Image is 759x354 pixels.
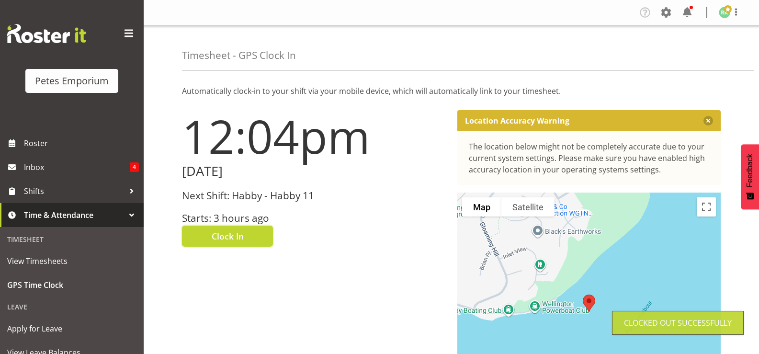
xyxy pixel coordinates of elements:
[2,229,141,249] div: Timesheet
[624,317,732,329] div: Clocked out Successfully
[2,317,141,341] a: Apply for Leave
[182,226,273,247] button: Clock In
[182,164,446,179] h2: [DATE]
[7,24,86,43] img: Rosterit website logo
[469,141,710,175] div: The location below might not be completely accurate due to your current system settings. Please m...
[35,74,109,88] div: Petes Emporium
[7,321,136,336] span: Apply for Leave
[182,213,446,224] h3: Starts: 3 hours ago
[24,184,125,198] span: Shifts
[465,116,569,126] p: Location Accuracy Warning
[741,144,759,209] button: Feedback - Show survey
[501,197,555,217] button: Show satellite imagery
[746,154,754,187] span: Feedback
[130,162,139,172] span: 4
[2,273,141,297] a: GPS Time Clock
[182,190,446,201] h3: Next Shift: Habby - Habby 11
[462,197,501,217] button: Show street map
[182,85,721,97] p: Automatically clock-in to your shift via your mobile device, which will automatically link to you...
[2,297,141,317] div: Leave
[7,278,136,292] span: GPS Time Clock
[719,7,730,18] img: ruth-robertson-taylor722.jpg
[697,197,716,217] button: Toggle fullscreen view
[24,136,139,150] span: Roster
[24,208,125,222] span: Time & Attendance
[7,254,136,268] span: View Timesheets
[212,230,244,242] span: Clock In
[703,116,713,126] button: Close message
[182,50,296,61] h4: Timesheet - GPS Clock In
[24,160,130,174] span: Inbox
[2,249,141,273] a: View Timesheets
[182,110,446,162] h1: 12:04pm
